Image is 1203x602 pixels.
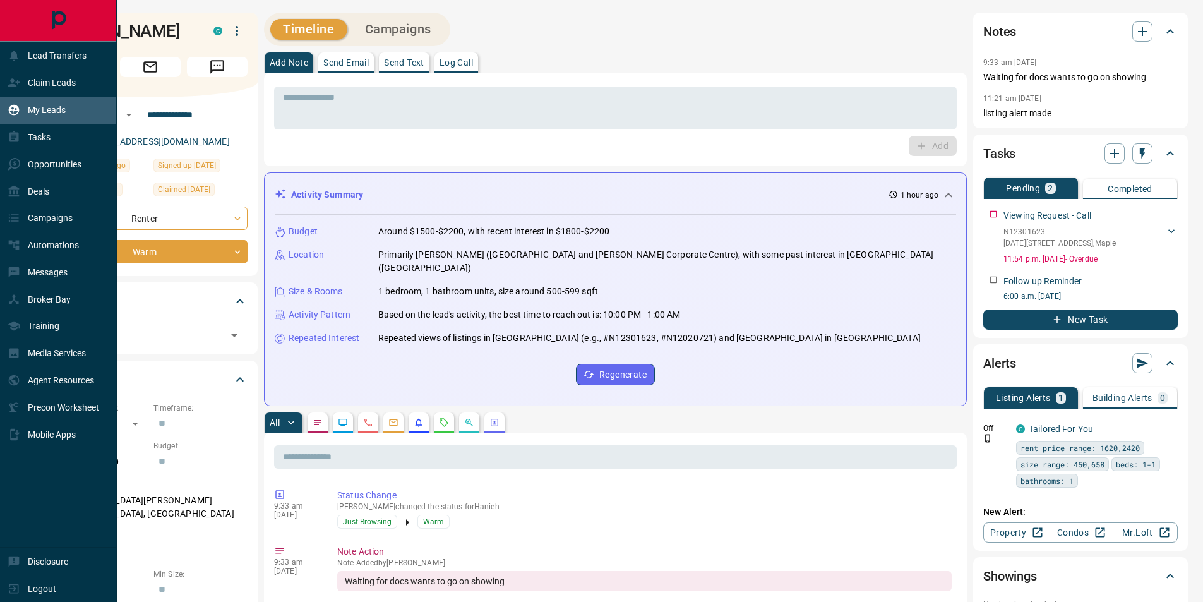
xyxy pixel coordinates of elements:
svg: Agent Actions [489,418,500,428]
div: N12301623[DATE][STREET_ADDRESS],Maple [1003,224,1178,251]
svg: Calls [363,418,373,428]
a: Property [983,522,1048,543]
div: condos.ca [213,27,222,35]
p: Send Text [384,58,424,67]
svg: Requests [439,418,449,428]
p: Log Call [440,58,473,67]
p: Waiting for docs wants to go on showing [983,71,1178,84]
span: Signed up [DATE] [158,159,216,172]
button: Timeline [270,19,347,40]
p: Budget: [153,440,248,452]
p: Repeated Interest [289,332,359,345]
p: 1 [1058,394,1063,402]
p: 11:54 p.m. [DATE] - Overdue [1003,253,1178,265]
p: 0 [1160,394,1165,402]
p: [DATE] [274,567,318,575]
p: Note Added by [PERSON_NAME] [337,558,952,567]
div: Warm [53,240,248,263]
a: [EMAIL_ADDRESS][DOMAIN_NAME] [87,136,230,147]
p: [DATE] [274,510,318,519]
p: Listing Alerts [996,394,1051,402]
div: Wed Apr 02 2025 [153,183,248,200]
a: Condos [1048,522,1113,543]
p: Min Size: [153,569,248,580]
button: New Task [983,310,1178,330]
span: rent price range: 1620,2420 [1020,442,1140,454]
div: Tags [53,286,248,316]
p: Off [983,423,1008,434]
p: Viewing Request - Call [1003,209,1091,222]
div: Fri Oct 11 2024 [153,159,248,176]
p: Activity Pattern [289,308,350,322]
a: Mr.Loft [1113,522,1178,543]
p: Add Note [270,58,308,67]
p: listing alert made [983,107,1178,120]
p: 9:33 am [DATE] [983,58,1037,67]
p: Timeframe: [153,402,248,414]
p: [PERSON_NAME] changed the status for Hanieh [337,502,952,511]
button: Open [225,327,243,344]
p: N12301623 [1003,226,1116,238]
p: Size & Rooms [289,285,343,298]
p: Status Change [337,489,952,502]
div: Notes [983,16,1178,47]
p: Send Email [323,58,369,67]
svg: Emails [388,418,398,428]
span: beds: 1-1 [1116,458,1156,471]
svg: Lead Browsing Activity [338,418,348,428]
div: Renter [53,207,248,230]
h2: Notes [983,21,1016,42]
p: 6:00 a.m. [DATE] [1003,291,1178,302]
p: Primarily [PERSON_NAME] ([GEOGRAPHIC_DATA] and [PERSON_NAME] Corporate Centre), with some past in... [378,248,956,275]
div: Activity Summary1 hour ago [275,183,956,207]
p: Budget [289,225,318,238]
p: 11:21 am [DATE] [983,94,1041,103]
p: 2 [1048,184,1053,193]
div: Criteria [53,364,248,395]
span: size range: 450,658 [1020,458,1104,471]
p: New Alert: [983,505,1178,519]
button: Open [121,107,136,123]
p: 9:33 am [274,502,318,510]
p: Building Alerts [1092,394,1152,402]
svg: Opportunities [464,418,474,428]
p: Repeated views of listings in [GEOGRAPHIC_DATA] (e.g., #N12301623, #N12020721) and [GEOGRAPHIC_DA... [378,332,921,345]
p: Around $1500-$2200, with recent interest in $1800-$2200 [378,225,609,238]
h2: Showings [983,566,1037,586]
div: Alerts [983,348,1178,378]
p: Based on the lead's activity, the best time to reach out is: 10:00 PM - 1:00 AM [378,308,680,322]
span: bathrooms: 1 [1020,474,1074,487]
span: Just Browsing [343,515,392,528]
p: Motivation: [53,531,248,542]
svg: Listing Alerts [414,418,424,428]
p: Location [289,248,324,262]
a: Tailored For You [1029,424,1093,434]
p: Pending [1006,184,1040,193]
h2: Alerts [983,353,1016,373]
div: Showings [983,561,1178,591]
p: 1 bedroom, 1 bathroom units, size around 500-599 sqft [378,285,598,298]
span: Message [187,57,248,77]
p: [GEOGRAPHIC_DATA][PERSON_NAME][GEOGRAPHIC_DATA], [GEOGRAPHIC_DATA] [53,490,248,524]
svg: Notes [313,418,323,428]
div: Tasks [983,138,1178,169]
p: Activity Summary [291,188,363,202]
button: Campaigns [352,19,444,40]
span: Warm [423,515,444,528]
p: 9:33 am [274,558,318,567]
p: Follow up Reminder [1003,275,1082,288]
div: condos.ca [1016,424,1025,433]
span: Claimed [DATE] [158,183,210,196]
p: Note Action [337,545,952,558]
svg: Push Notification Only [983,434,992,443]
div: Waiting for docs wants to go on showing [337,571,952,591]
p: All [270,418,280,427]
p: 1 hour ago [901,190,938,201]
p: Completed [1108,184,1152,193]
button: Regenerate [576,364,655,385]
span: Email [120,57,181,77]
h2: Tasks [983,143,1015,164]
p: [DATE][STREET_ADDRESS] , Maple [1003,238,1116,249]
p: Areas Searched: [53,479,248,490]
h1: [PERSON_NAME] [53,21,195,41]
